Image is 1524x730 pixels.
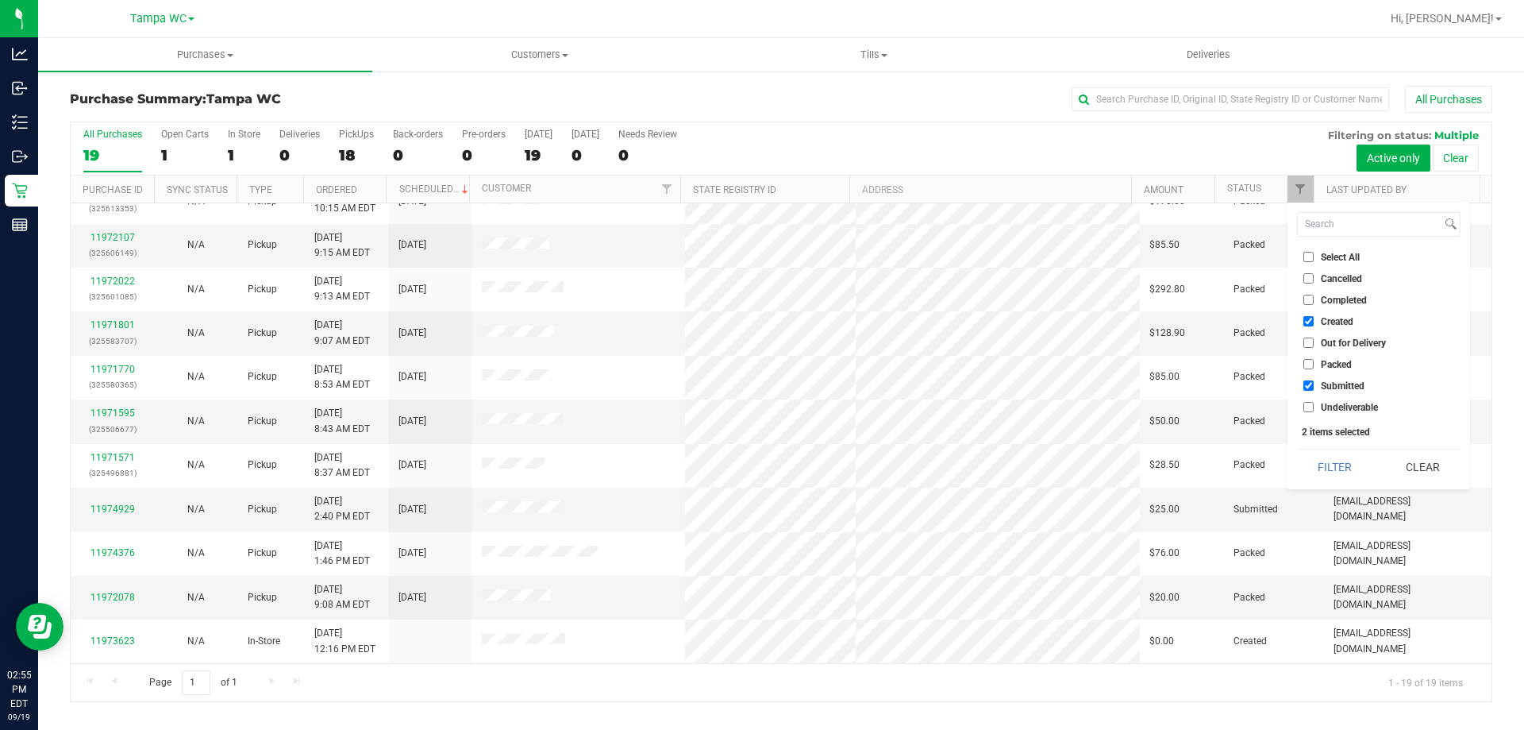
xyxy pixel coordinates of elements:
span: [DATE] 8:43 AM EDT [314,406,370,436]
span: Pickup [248,590,277,605]
a: 11974929 [90,504,135,515]
inline-svg: Outbound [12,149,28,164]
p: (325606149) [80,245,144,261]
inline-svg: Retail [12,183,28,199]
div: 0 [462,146,506,164]
div: All Purchases [83,129,142,140]
span: Not Applicable [187,547,205,558]
span: Tampa WC [130,12,187,25]
span: Tampa WC [206,91,281,106]
span: Not Applicable [187,371,205,382]
div: 0 [618,146,677,164]
span: Pickup [248,502,277,517]
h3: Purchase Summary: [70,92,544,106]
input: Search [1298,213,1441,236]
span: [DATE] 12:16 PM EDT [314,626,375,656]
span: [DATE] [398,326,426,341]
button: N/A [187,326,205,341]
input: Cancelled [1303,273,1314,284]
span: Pickup [248,369,277,384]
a: Type [249,184,272,195]
span: $0.00 [1149,634,1174,649]
a: State Registry ID [693,184,776,195]
span: Pickup [248,326,277,341]
a: Status [1227,183,1261,194]
div: PickUps [339,129,374,140]
span: Packed [1321,360,1352,369]
span: Packed [1233,458,1265,473]
div: 2 items selected [1302,427,1456,438]
a: 11971571 [90,452,135,463]
a: Filter [654,176,680,203]
a: 11974376 [90,547,135,558]
span: $85.50 [1149,238,1180,253]
a: Sync Status [167,184,228,195]
button: N/A [187,369,205,384]
span: $25.00 [1149,502,1180,517]
button: All Purchases [1405,86,1492,113]
a: 11972078 [90,592,135,603]
span: Page of 1 [136,670,250,695]
a: Deliveries [1041,38,1376,71]
span: 1 - 19 of 19 items [1376,670,1476,694]
span: Packed [1233,546,1265,561]
span: Packed [1233,590,1265,605]
div: [DATE] [525,129,552,140]
span: Customers [373,48,706,62]
span: Pickup [248,238,277,253]
span: [DATE] [398,282,426,297]
button: Filter [1297,450,1373,485]
input: Select All [1303,252,1314,262]
span: Packed [1233,369,1265,384]
p: 02:55 PM EDT [7,668,31,711]
span: Tills [707,48,1040,62]
span: [DATE] [398,414,426,429]
span: Pickup [248,546,277,561]
div: Deliveries [279,129,320,140]
span: [DATE] 9:08 AM EDT [314,582,370,612]
input: Created [1303,316,1314,326]
a: Tills [706,38,1041,71]
a: 11971770 [90,364,135,375]
span: Pickup [248,458,277,473]
span: [DATE] 1:46 PM EDT [314,539,370,569]
span: Not Applicable [187,195,205,207]
input: Submitted [1303,380,1314,391]
span: Submitted [1233,502,1278,517]
input: Out for Delivery [1303,338,1314,348]
span: [DATE] [398,458,426,473]
button: N/A [187,282,205,297]
a: Scheduled [399,183,471,195]
button: N/A [187,238,205,253]
button: Clear [1384,450,1460,485]
span: [EMAIL_ADDRESS][DOMAIN_NAME] [1333,582,1482,612]
input: Completed [1303,295,1314,305]
button: N/A [187,590,205,605]
div: 18 [339,146,374,164]
p: 09/19 [7,711,31,723]
div: 19 [83,146,142,164]
span: Cancelled [1321,274,1362,284]
span: Not Applicable [187,284,205,295]
span: [EMAIL_ADDRESS][DOMAIN_NAME] [1333,539,1482,569]
span: Pickup [248,414,277,429]
span: $20.00 [1149,590,1180,605]
div: 1 [161,146,209,164]
span: Completed [1321,295,1367,305]
span: Not Applicable [187,327,205,338]
span: [EMAIL_ADDRESS][DOMAIN_NAME] [1333,626,1482,656]
span: Hi, [PERSON_NAME]! [1391,12,1494,25]
div: 1 [228,146,260,164]
span: Not Applicable [187,635,205,647]
div: Needs Review [618,129,677,140]
a: 11973623 [90,635,135,647]
button: N/A [187,458,205,473]
span: Undeliverable [1321,403,1378,412]
span: Packed [1233,326,1265,341]
iframe: Resource center [16,603,63,651]
span: Select All [1321,253,1360,262]
button: N/A [187,414,205,429]
span: [DATE] 8:37 AM EDT [314,450,370,481]
inline-svg: Inbound [12,80,28,96]
span: [DATE] 2:40 PM EDT [314,494,370,524]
